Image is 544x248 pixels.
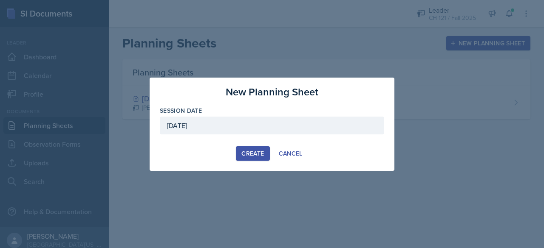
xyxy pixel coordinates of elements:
[279,150,303,157] div: Cancel
[160,106,202,115] label: Session Date
[226,84,318,100] h3: New Planning Sheet
[236,146,269,161] button: Create
[273,146,308,161] button: Cancel
[241,150,264,157] div: Create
